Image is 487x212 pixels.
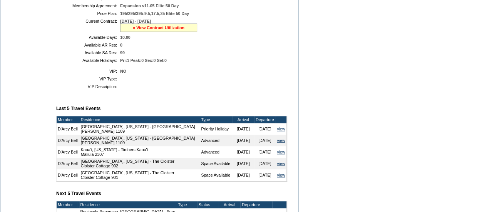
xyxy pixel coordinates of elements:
td: [DATE] [233,169,254,181]
b: Last 5 Travel Events [56,106,100,111]
a: view [277,138,285,143]
td: [GEOGRAPHIC_DATA], [US_STATE] - [GEOGRAPHIC_DATA] [PERSON_NAME] 1109 [80,135,200,146]
td: Available Days: [59,35,117,40]
td: Type [200,116,232,123]
td: [DATE] [233,146,254,158]
td: [DATE] [254,123,276,135]
a: view [277,127,285,131]
td: Arrival [233,116,254,123]
a: view [277,173,285,177]
td: [GEOGRAPHIC_DATA], [US_STATE] - The Cloister Cloister Cottage 902 [80,158,200,169]
td: Residence [79,201,177,208]
span: Pri:1 Peak:0 Sec:0 Sel:0 [120,58,167,63]
td: [DATE] [254,158,276,169]
span: Expansion v11.05 Elite 50 Day [120,3,179,8]
span: [DATE] - [DATE] [120,19,151,23]
td: Member [57,201,77,208]
td: Available SA Res: [59,50,117,55]
td: [DATE] [233,135,254,146]
a: » View Contract Utilization [133,25,184,30]
td: VIP Description: [59,84,117,89]
td: Advanced [200,135,232,146]
a: view [277,150,285,154]
td: Available Holidays: [59,58,117,63]
td: Member [57,116,80,123]
td: [DATE] [254,169,276,181]
span: 10.00 [120,35,131,40]
td: Type [177,201,197,208]
span: 99 [120,50,125,55]
b: Next 5 Travel Events [56,191,101,196]
td: [GEOGRAPHIC_DATA], [US_STATE] - The Cloister Cloister Cottage 901 [80,169,200,181]
td: D'Arcy Bell [57,169,80,181]
td: Arrival [219,201,240,208]
td: D'Arcy Bell [57,146,80,158]
td: Space Available [200,169,232,181]
td: Current Contract: [59,19,117,32]
td: D'Arcy Bell [57,135,80,146]
span: 0 [120,43,122,47]
span: NO [120,69,126,73]
td: Available AR Res: [59,43,117,47]
td: [DATE] [254,135,276,146]
td: VIP: [59,69,117,73]
td: Priority Holiday [200,123,232,135]
td: Membership Agreement: [59,3,117,8]
td: Departure [240,201,262,208]
td: [DATE] [233,158,254,169]
a: view [277,161,285,166]
td: Price Plan: [59,11,117,16]
td: VIP Type: [59,77,117,81]
td: D'Arcy Bell [57,158,80,169]
td: [DATE] [233,123,254,135]
td: [DATE] [254,146,276,158]
td: Space Available [200,158,232,169]
td: [GEOGRAPHIC_DATA], [US_STATE] - [GEOGRAPHIC_DATA] [PERSON_NAME] 1109 [80,123,200,135]
td: Advanced [200,146,232,158]
span: 195/295/395-9.5,17.5,25 Elite 50 Day [120,11,189,16]
td: Residence [80,116,200,123]
td: Status [197,201,219,208]
td: D'Arcy Bell [57,123,80,135]
td: Kaua'i, [US_STATE] - Timbers Kaua'i Maliula 2307 [80,146,200,158]
td: Departure [254,116,276,123]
